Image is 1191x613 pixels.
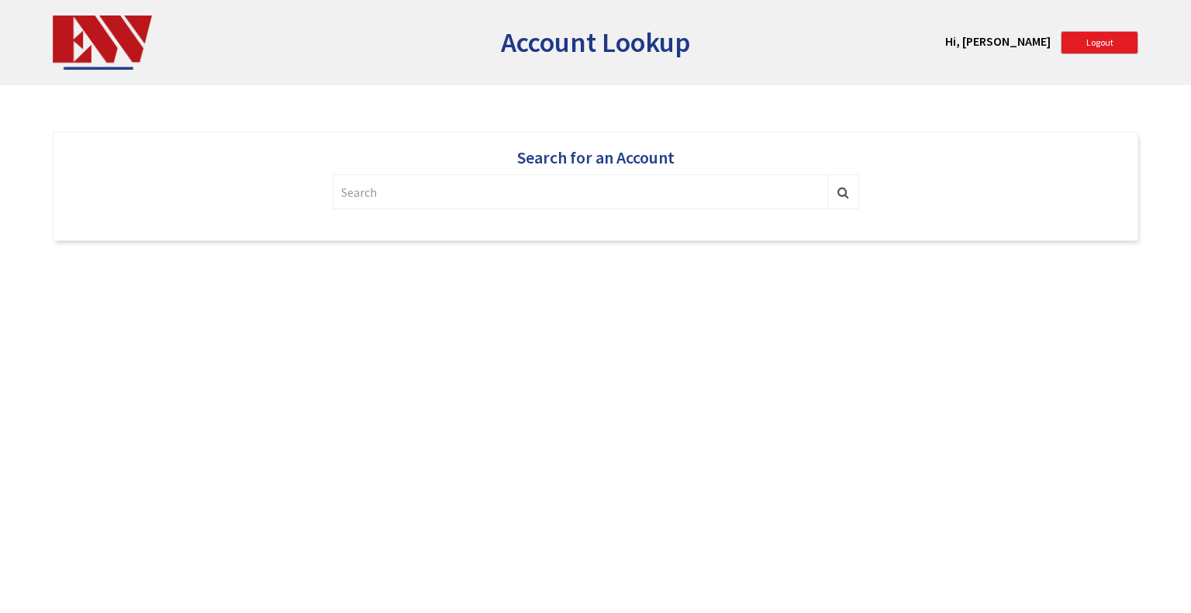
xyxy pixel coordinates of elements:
[333,174,828,209] input: Search
[69,148,1122,167] h4: Search for an Account
[53,15,152,70] img: US Electrical Services, Inc.
[1086,36,1113,48] span: Logout
[1061,31,1138,54] a: Logout
[501,27,691,58] h2: Account Lookup
[1041,570,1144,609] iframe: Opens a widget where you can find more information
[945,33,1051,49] strong: Hi, [PERSON_NAME]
